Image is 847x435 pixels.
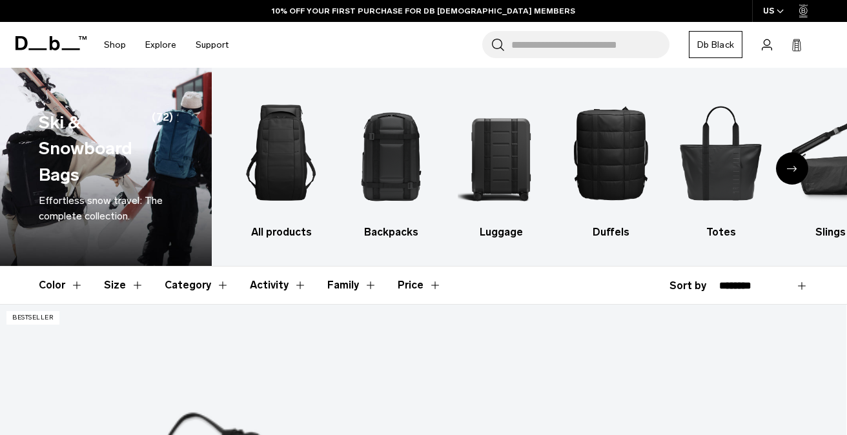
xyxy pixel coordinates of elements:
[6,311,59,325] p: Bestseller
[347,87,434,240] li: 2 / 10
[458,87,545,240] li: 3 / 10
[39,110,147,188] h1: Ski & Snowboard Bags
[238,87,325,218] img: Db
[104,22,126,68] a: Shop
[689,31,742,58] a: Db Black
[458,87,545,240] a: Db Luggage
[196,22,229,68] a: Support
[458,225,545,240] h3: Luggage
[567,87,655,240] a: Db Duffels
[347,87,434,218] img: Db
[272,5,575,17] a: 10% OFF YOUR FIRST PURCHASE FOR DB [DEMOGRAPHIC_DATA] MEMBERS
[94,22,238,68] nav: Main Navigation
[677,87,764,240] a: Db Totes
[152,110,173,188] span: (72)
[776,152,808,185] div: Next slide
[677,87,764,218] img: Db
[677,225,764,240] h3: Totes
[398,267,442,304] button: Toggle Price
[238,87,325,240] a: Db All products
[347,225,434,240] h3: Backpacks
[458,87,545,218] img: Db
[677,87,764,240] li: 5 / 10
[567,87,655,218] img: Db
[165,267,229,304] button: Toggle Filter
[145,22,176,68] a: Explore
[567,87,655,240] li: 4 / 10
[238,225,325,240] h3: All products
[567,225,655,240] h3: Duffels
[347,87,434,240] a: Db Backpacks
[250,267,307,304] button: Toggle Filter
[238,87,325,240] li: 1 / 10
[327,267,377,304] button: Toggle Filter
[39,194,163,222] span: Effortless snow travel: The complete collection.
[104,267,144,304] button: Toggle Filter
[39,267,83,304] button: Toggle Filter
